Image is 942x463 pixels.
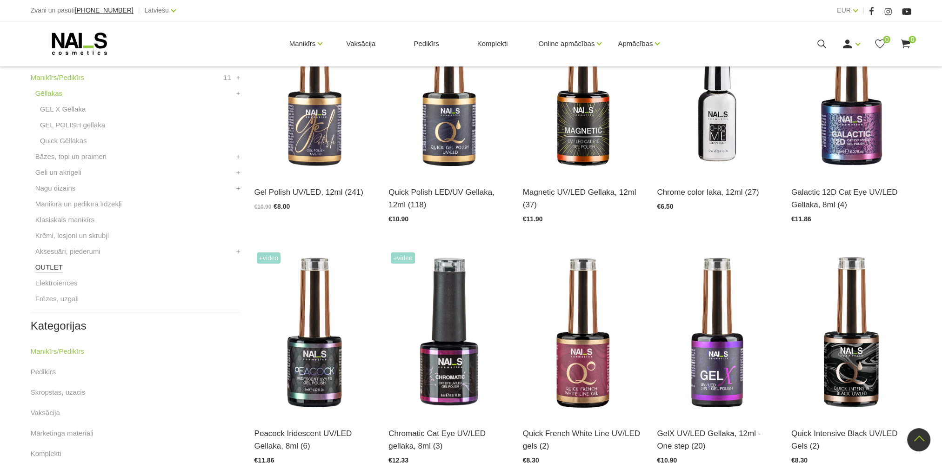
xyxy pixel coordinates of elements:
a: Apmācības [618,25,653,62]
a: Chromatic Cat Eye UV/LED gellaka, 8ml (3) [388,427,509,452]
img: Ilgnoturīga, intensīvi pigmentēta gellaka. Viegli klājas, lieliski žūst, nesaraujas, neatkāpjas n... [254,9,375,174]
a: Mārketinga materiāli [31,428,94,439]
span: 11 [223,72,231,83]
img: Ātri, ērti un vienkārši!Intensīvi pigmentēta gellaka, kas perfekti klājas arī vienā slānī, tādā v... [388,9,509,174]
a: GelX UV/LED Gellaka, 12ml - One step (20) [657,427,777,452]
a: + [236,167,241,178]
a: Quick Gēllakas [40,135,87,146]
a: Manikīrs [289,25,316,62]
span: €6.50 [657,203,673,210]
a: Peacock Iridescent UV/LED Gellaka, 8ml (6) [254,427,375,452]
a: Magnetic UV/LED Gellaka, 12ml (37) [523,186,643,211]
a: + [236,246,241,257]
img: Chromatic magnētiskā dizaina gellaka ar smalkām, atstarojošām hroma daļiņām. Izteiksmīgs 4D efekt... [388,250,509,416]
span: | [862,5,864,16]
span: €11.90 [523,215,543,223]
a: Gēllakas [35,88,62,99]
a: Skropstas, uzacis [31,387,86,398]
a: Klasiskais manikīrs [35,214,95,225]
a: Quick Polish LED/UV Gellaka, 12ml (118) [388,186,509,211]
a: Galactic 12D Cat Eye UV/LED Gellaka, 8ml (4) [791,186,912,211]
img: Quick French White Line - īpaši izstrādāta pigmentēta baltā gellaka perfektam franču manikīram.* ... [523,250,643,416]
a: Geli un akrigeli [35,167,81,178]
a: Latviešu [145,5,169,16]
div: Zvani un pasūti [31,5,134,16]
a: GEL POLISH gēllaka [40,119,105,131]
a: Chrome color laka, 12ml (27) [657,186,777,198]
a: Quick Intensive Black UV/LED Gels (2) [791,427,912,452]
a: Vaksācija [339,21,383,66]
span: 0 [883,36,890,43]
a: OUTLET [35,262,63,273]
a: Gel Polish UV/LED, 12ml (241) [254,186,375,198]
a: Pedikīrs [406,21,446,66]
a: Manikīrs/Pedikīrs [31,72,84,83]
img: Hameleona efekta gellakas pārklājums. Intensīvam rezultātam lietot uz melna pamattoņa, tādā veidā... [254,250,375,416]
img: Trīs vienā - bāze, tonis, tops (trausliem nagiem vēlams papildus lietot bāzi). Ilgnoturīga un int... [657,250,777,416]
a: + [236,88,241,99]
a: + [236,183,241,194]
a: Aksesuāri, piederumi [35,246,100,257]
a: GEL X Gēllaka [40,104,86,115]
span: €10.90 [388,215,408,223]
a: Vaksācija [31,407,60,418]
a: + [236,151,241,162]
a: Bāzes, topi un praimeri [35,151,107,162]
a: [PHONE_NUMBER] [75,7,134,14]
span: €8.00 [274,203,290,210]
h2: Kategorijas [31,320,241,332]
a: Pedikīrs [31,366,56,377]
span: +Video [391,252,415,264]
span: €11.86 [791,215,811,223]
img: Daudzdimensionāla magnētiskā gellaka, kas satur smalkas, atstarojošas hroma daļiņas. Ar īpaša mag... [791,9,912,174]
a: Quick French White Line UV/LED gels (2) [523,427,643,452]
span: +Video [257,252,281,264]
a: Manikīra un pedikīra līdzekļi [35,198,122,210]
img: Ilgnoturīga gellaka, kas sastāv no metāla mikrodaļiņām, kuras īpaša magnēta ietekmē var pārvērst ... [523,9,643,174]
img: Paredzēta hromēta jeb spoguļspīduma efekta veidošanai uz pilnas naga plātnes vai atsevišķiem diza... [657,9,777,174]
img: Quick Intensive Black - īpaši pigmentēta melnā gellaka. * Vienmērīgs pārklājums 1 kārtā bez svītr... [791,250,912,416]
a: Nagu dizains [35,183,76,194]
a: 0 [874,38,886,50]
a: Krēmi, losjoni un skrubji [35,230,109,241]
a: Manikīrs/Pedikīrs [31,346,84,357]
a: EUR [837,5,851,16]
a: Komplekti [31,448,61,459]
span: | [138,5,140,16]
a: Frēzes, uzgaļi [35,293,79,304]
span: 0 [909,36,916,43]
a: Online apmācības [538,25,595,62]
a: + [236,72,241,83]
a: Elektroierīces [35,278,78,289]
span: €10.90 [254,204,272,210]
a: 0 [900,38,911,50]
a: Komplekti [470,21,515,66]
